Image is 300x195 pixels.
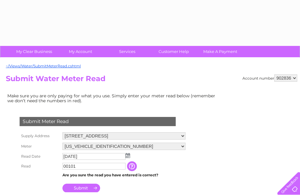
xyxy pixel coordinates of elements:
th: Read [18,161,61,171]
td: Are you sure the read you have entered is correct? [61,171,187,179]
th: Read Date [18,152,61,161]
div: Submit Meter Read [20,117,176,126]
a: Services [102,46,152,57]
a: My Account [55,46,106,57]
a: Customer Help [148,46,199,57]
a: My Clear Business [9,46,59,57]
input: Information [127,161,138,171]
a: Make A Payment [195,46,246,57]
th: Supply Address [18,131,61,141]
th: Meter [18,141,61,152]
a: ~/Views/Water/SubmitMeterRead.cshtml [6,64,81,68]
h2: Submit Water Meter Read [6,74,297,86]
div: Account number [242,74,297,82]
input: Submit [62,184,100,192]
img: ... [126,153,130,158]
td: Make sure you are only paying for what you use. Simply enter your meter read below (remember we d... [6,92,220,105]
